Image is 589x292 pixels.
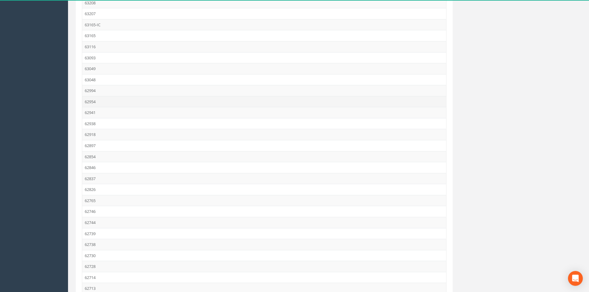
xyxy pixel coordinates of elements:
td: 62730 [82,250,446,261]
td: 62854 [82,151,446,162]
td: 63207 [82,8,446,19]
td: 62938 [82,118,446,129]
td: 62728 [82,261,446,272]
td: 63049 [82,63,446,74]
td: 63165 [82,30,446,41]
td: 62954 [82,96,446,107]
td: 62826 [82,184,446,195]
td: 63165-IC [82,19,446,30]
div: Open Intercom Messenger [568,271,583,286]
td: 62846 [82,162,446,173]
td: 62941 [82,107,446,118]
td: 62994 [82,85,446,96]
td: 63093 [82,52,446,63]
td: 62739 [82,228,446,239]
td: 63048 [82,74,446,85]
td: 62744 [82,217,446,228]
td: 62738 [82,239,446,250]
td: 62746 [82,206,446,217]
td: 63116 [82,41,446,52]
td: 62765 [82,195,446,206]
td: 62837 [82,173,446,184]
td: 62714 [82,272,446,283]
td: 62897 [82,140,446,151]
td: 62918 [82,129,446,140]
